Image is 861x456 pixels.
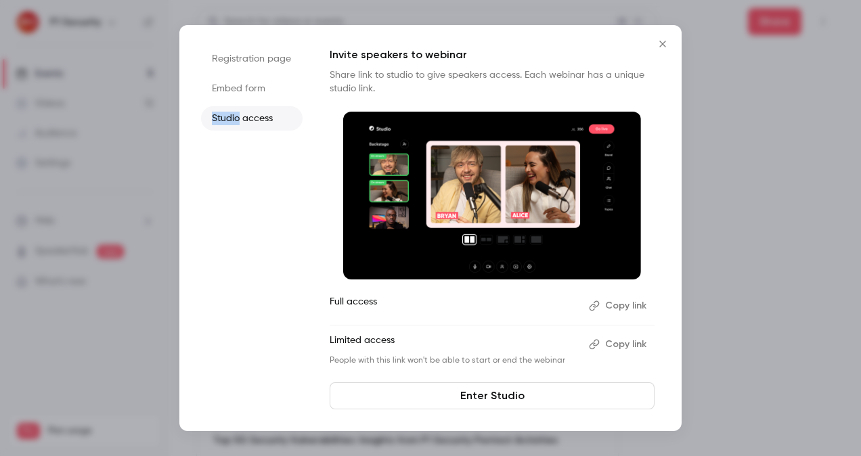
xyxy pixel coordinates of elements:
p: Share link to studio to give speakers access. Each webinar has a unique studio link. [330,68,655,95]
a: Enter Studio [330,382,655,409]
p: Limited access [330,334,578,355]
li: Studio access [201,106,303,131]
button: Close [649,30,676,58]
li: Registration page [201,47,303,71]
p: Invite speakers to webinar [330,47,655,63]
button: Copy link [583,334,655,355]
p: People with this link won't be able to start or end the webinar [330,355,578,366]
p: Full access [330,295,578,317]
button: Copy link [583,295,655,317]
li: Embed form [201,76,303,101]
img: Invite speakers to webinar [343,112,641,279]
